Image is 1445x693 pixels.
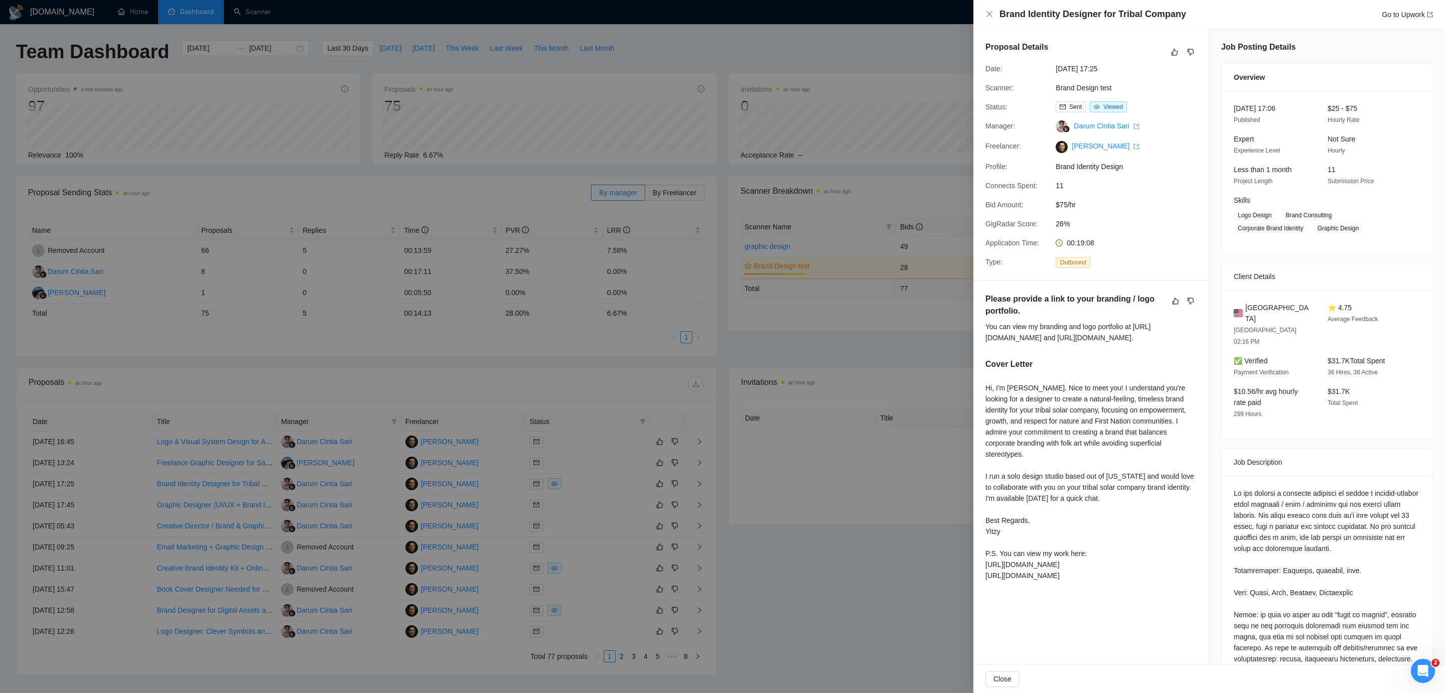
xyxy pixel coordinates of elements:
span: $25 - $75 [1328,104,1357,112]
span: like [1171,48,1178,56]
span: Less than 1 month [1234,166,1291,174]
span: Scanner: [985,84,1014,92]
span: Brand Identity Design [1056,161,1206,172]
span: Bid Amount: [985,201,1024,209]
span: $75/hr [1056,199,1206,210]
a: Brand Design test [1056,84,1111,92]
span: Graphic Design [1314,223,1363,234]
div: Client Details [1234,263,1420,290]
span: Average Feedback [1328,316,1378,323]
span: Submission Price [1328,178,1374,185]
button: dislike [1185,295,1197,307]
img: 🇺🇸 [1234,308,1243,319]
span: 11 [1328,166,1336,174]
span: ⭐ 4.75 [1328,304,1352,312]
a: [PERSON_NAME] export [1072,142,1139,150]
h5: Cover Letter [985,358,1033,370]
span: Experience Level [1234,147,1280,154]
iframe: Intercom live chat [1411,659,1435,683]
span: Corporate Brand Identity [1234,223,1308,234]
span: Profile: [985,163,1007,171]
a: Darum Cintia Sari export [1074,122,1139,130]
span: ✅ Verified [1234,357,1268,365]
span: export [1133,123,1139,129]
h4: Brand Identity Designer for Tribal Company [999,8,1186,21]
span: close [985,10,993,18]
span: Overview [1234,72,1265,83]
span: Expert [1234,135,1254,143]
span: Connects Spent: [985,182,1038,190]
span: Published [1234,116,1260,123]
span: Skills [1234,196,1250,204]
span: Brand Consulting [1281,210,1336,221]
span: 26% [1056,218,1206,229]
span: export [1427,12,1433,18]
span: Outbound [1056,257,1090,268]
span: Freelancer: [985,142,1021,150]
span: Close [993,673,1012,684]
span: Sent [1069,103,1082,110]
button: Close [985,10,993,19]
span: Total Spent [1328,399,1358,406]
span: $31.7K [1328,387,1350,395]
span: 2 [1431,659,1439,667]
img: gigradar-bm.png [1063,125,1070,132]
span: dislike [1187,297,1194,305]
button: dislike [1185,46,1197,58]
span: Not Sure [1328,135,1355,143]
span: mail [1060,104,1066,110]
span: 11 [1056,180,1206,191]
span: [DATE] 17:06 [1234,104,1275,112]
button: like [1169,46,1181,58]
button: Close [985,671,1020,687]
span: Logo Design [1234,210,1275,221]
span: [GEOGRAPHIC_DATA] [1245,302,1312,324]
img: c1B9VozNXDVfd9GYzWOnheW8c8qG2nnhBUUN1UpYZXczijvjwPligoFkZOSPOoCzgG [1056,141,1068,153]
span: [DATE] 17:25 [1056,63,1206,74]
div: Job Description [1234,449,1420,476]
span: dislike [1187,48,1194,56]
span: Project Length [1234,178,1272,185]
span: Hourly [1328,147,1345,154]
span: 36 Hires, 38 Active [1328,369,1378,376]
div: You can view my branding and logo portfolio at [URL][DOMAIN_NAME] and [URL][DOMAIN_NAME]. [985,321,1197,343]
span: Payment Verification [1234,369,1288,376]
span: 00:19:08 [1067,239,1094,247]
span: Date: [985,65,1002,73]
span: Manager: [985,122,1015,130]
div: Hi, I'm [PERSON_NAME]. Nice to meet you! I understand you're looking for a designer to create a n... [985,382,1197,581]
span: Status: [985,103,1007,111]
span: export [1133,144,1139,150]
span: Application Time: [985,239,1039,247]
h5: Proposal Details [985,41,1048,53]
span: eye [1094,104,1100,110]
span: Viewed [1103,103,1123,110]
span: Hourly Rate [1328,116,1359,123]
span: like [1172,297,1179,305]
span: clock-circle [1056,239,1063,246]
span: $31.7K Total Spent [1328,357,1385,365]
span: Type: [985,258,1002,266]
h5: Please provide a link to your branding / logo portfolio. [985,293,1165,317]
span: 299 Hours [1234,410,1261,418]
span: GigRadar Score: [985,220,1038,228]
span: [GEOGRAPHIC_DATA] 02:16 PM [1234,327,1296,345]
span: $10.56/hr avg hourly rate paid [1234,387,1298,406]
button: like [1170,295,1182,307]
a: Go to Upworkexport [1382,11,1433,19]
h5: Job Posting Details [1221,41,1295,53]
